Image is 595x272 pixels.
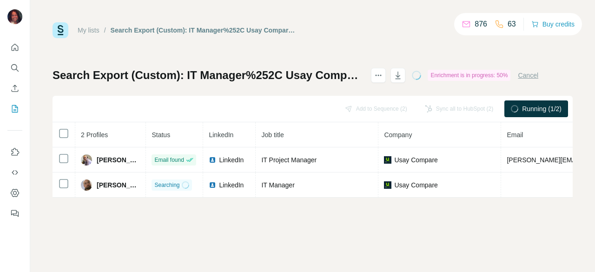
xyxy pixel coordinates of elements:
[384,181,391,189] img: company-logo
[219,155,244,165] span: LinkedIn
[97,180,140,190] span: [PERSON_NAME]
[384,156,391,164] img: company-logo
[518,71,538,80] button: Cancel
[394,155,437,165] span: Usay Compare
[219,180,244,190] span: LinkedIn
[53,22,68,38] img: Surfe Logo
[97,155,140,165] span: [PERSON_NAME]
[209,156,216,164] img: LinkedIn logo
[81,179,92,191] img: Avatar
[104,26,106,35] li: /
[7,39,22,56] button: Quick start
[394,180,437,190] span: Usay Compare
[428,70,510,81] div: Enrichment is in progress: 50%
[261,131,284,139] span: Job title
[7,9,22,24] img: Avatar
[81,131,108,139] span: 2 Profiles
[7,60,22,76] button: Search
[154,156,184,164] span: Email found
[53,68,363,83] h1: Search Export (Custom): IT Manager%252C Usay Compare - [DATE] 13:51
[111,26,295,35] div: Search Export (Custom): IT Manager%252C Usay Compare - [DATE] 13:51
[152,131,170,139] span: Status
[7,205,22,222] button: Feedback
[81,154,92,166] img: Avatar
[384,131,412,139] span: Company
[475,19,487,30] p: 876
[7,185,22,201] button: Dashboard
[78,27,99,34] a: My lists
[371,68,386,83] button: actions
[209,131,233,139] span: LinkedIn
[507,131,523,139] span: Email
[261,181,294,189] span: IT Manager
[7,144,22,160] button: Use Surfe on LinkedIn
[7,100,22,117] button: My lists
[508,19,516,30] p: 63
[261,156,317,164] span: IT Project Manager
[7,164,22,181] button: Use Surfe API
[7,80,22,97] button: Enrich CSV
[209,181,216,189] img: LinkedIn logo
[154,181,179,189] span: Searching
[531,18,575,31] button: Buy credits
[522,104,562,113] span: Running (1/2)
